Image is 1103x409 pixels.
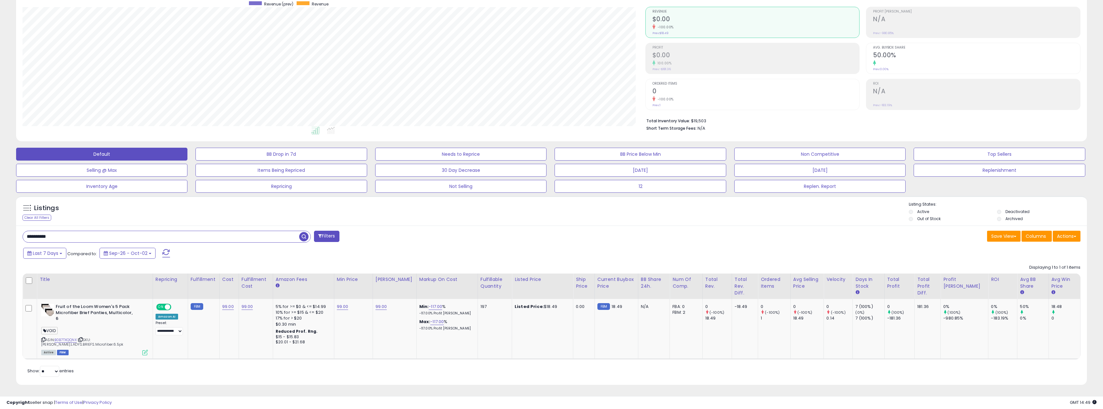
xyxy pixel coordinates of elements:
div: Cost [222,276,236,283]
b: Min: [419,303,429,310]
small: (-100%) [831,310,846,315]
span: Last 7 Days [33,250,58,256]
small: (100%) [947,310,960,315]
b: Max: [419,319,431,325]
div: Min Price [337,276,370,283]
div: Avg BB Share [1020,276,1046,290]
span: Ordered Items [652,82,860,86]
button: Selling @ Max [16,164,187,177]
button: Last 7 Days [23,248,66,259]
small: FBM [191,303,203,310]
span: | SKU: [PERSON_NAME].LADYS.BRIEFS.Microfiber.6.5pk [41,337,123,347]
div: Days In Stock [855,276,881,290]
span: Revenue [652,10,860,14]
button: Repricing [195,180,367,193]
small: Prev: -183.19% [873,103,892,107]
small: (100%) [891,310,904,315]
span: ON [157,304,165,310]
button: Needs to Reprice [375,148,547,161]
small: Prev: $18.49 [652,31,669,35]
p: Listing States: [909,201,1087,208]
a: 99.00 [376,303,387,310]
th: The percentage added to the cost of goods (COGS) that forms the calculator for Min & Max prices. [416,274,478,299]
div: 0% [943,304,988,310]
div: Displaying 1 to 1 of 1 items [1029,265,1080,271]
div: 17% for > $20 [276,315,329,321]
div: Markup on Cost [419,276,475,283]
span: Avg. Buybox Share [873,46,1080,50]
b: Short Term Storage Fees: [646,125,697,131]
h5: Listings [34,204,59,213]
small: Amazon Fees. [276,283,280,289]
button: BB Price Below Min [555,148,726,161]
button: Actions [1053,231,1080,242]
div: % [419,304,473,316]
div: FBA: 0 [672,304,698,310]
span: N/A [698,125,705,131]
div: 0 [1051,315,1080,321]
div: seller snap | | [6,400,112,406]
div: -183.19% [991,315,1017,321]
div: Total Profit [887,276,912,290]
small: Days In Stock. [855,290,859,295]
strong: Copyright [6,399,30,405]
div: FBM: 2 [672,310,698,315]
div: 0% [991,304,1017,310]
a: 99.00 [222,303,234,310]
div: $15 - $15.83 [276,334,329,340]
div: 10% for >= $15 & <= $20 [276,310,329,315]
div: Avg Selling Price [793,276,821,290]
span: Revenue (prev) [264,1,293,7]
div: Listed Price [515,276,570,283]
div: 0 [887,304,915,310]
small: Avg BB Share. [1020,290,1024,295]
div: $20.01 - $21.68 [276,339,329,345]
button: [DATE] [555,164,726,177]
button: BB Drop in 7d [195,148,367,161]
button: Replen. Report [734,180,906,193]
span: Show: entries [27,368,74,374]
div: 0 [793,304,824,310]
b: Total Inventory Value: [646,118,690,124]
span: Profit [PERSON_NAME] [873,10,1080,14]
h2: N/A [873,15,1080,24]
span: Profit [652,46,860,50]
small: Prev: 0.00% [873,67,889,71]
div: Clear All Filters [23,215,51,221]
button: Columns [1022,231,1052,242]
button: Items Being Repriced [195,164,367,177]
div: 197 [480,304,507,310]
div: 18.48 [1051,304,1080,310]
div: 7 (100%) [855,315,884,321]
div: ROI [991,276,1014,283]
div: 0.00 [576,304,590,310]
li: $19,503 [646,116,1076,124]
div: Preset: [156,321,183,335]
a: B0B7TXQQNX [54,337,77,343]
button: Replenishment [914,164,1085,177]
button: 12 [555,180,726,193]
label: Archived [1005,216,1023,221]
button: [DATE] [734,164,906,177]
button: Non Competitive [734,148,906,161]
div: Ship Price [576,276,592,290]
div: Fulfillable Quantity [480,276,509,290]
button: Sep-26 - Oct-02 [100,248,156,259]
small: 100.00% [655,61,672,66]
img: 31wV-TpIbWL._SL40_.jpg [41,304,54,316]
div: -980.85% [943,315,988,321]
label: Out of Stock [917,216,941,221]
small: Prev: 1 [652,103,661,107]
label: Active [917,209,929,214]
small: (0%) [855,310,864,315]
small: (-100%) [765,310,780,315]
span: Sep-26 - Oct-02 [109,250,147,256]
div: Total Rev. Diff. [735,276,755,296]
p: -117.00% Profit [PERSON_NAME] [419,311,473,316]
small: (-100%) [797,310,812,315]
div: 181.36 [917,304,936,310]
div: % [419,319,473,331]
div: [PERSON_NAME] [376,276,414,283]
small: -100.00% [655,97,674,102]
a: Terms of Use [55,399,82,405]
